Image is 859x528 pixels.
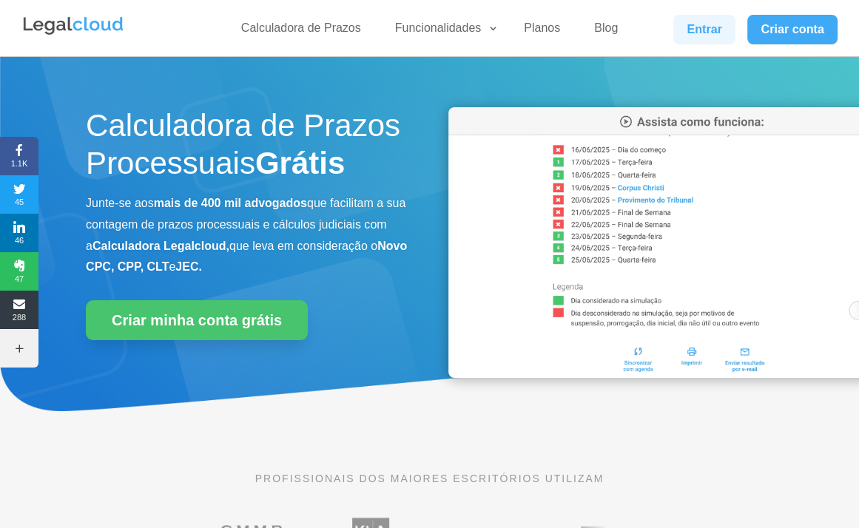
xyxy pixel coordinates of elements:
[585,21,627,42] a: Blog
[92,240,229,252] b: Calculadora Legalcloud,
[255,146,345,180] strong: Grátis
[515,21,569,42] a: Planos
[747,15,838,44] a: Criar conta
[86,193,411,278] p: Junte-se aos que facilitam a sua contagem de prazos processuais e cálculos judiciais com a que le...
[86,107,411,189] h1: Calculadora de Prazos Processuais
[86,470,773,487] p: PROFISSIONAIS DOS MAIORES ESCRITÓRIOS UTILIZAM
[232,21,370,42] a: Calculadora de Prazos
[21,27,125,39] a: Logo da Legalcloud
[386,21,499,42] a: Funcionalidades
[154,197,307,209] b: mais de 400 mil advogados
[175,260,202,273] b: JEC.
[673,15,735,44] a: Entrar
[21,15,125,37] img: Legalcloud Logo
[86,300,308,340] a: Criar minha conta grátis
